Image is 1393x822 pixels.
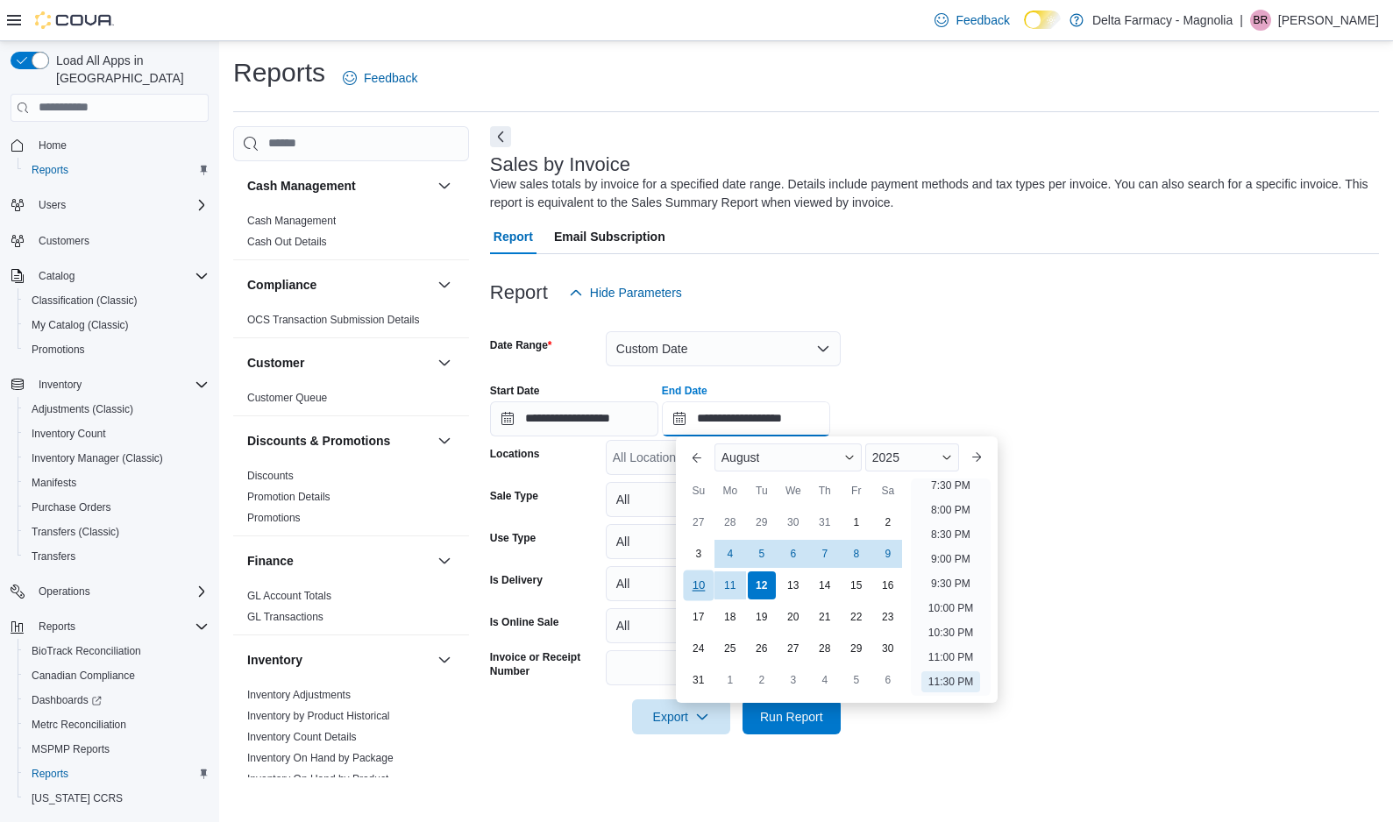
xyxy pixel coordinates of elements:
[25,290,145,311] a: Classification (Classic)
[4,193,216,217] button: Users
[25,739,209,760] span: MSPMP Reports
[32,266,82,287] button: Catalog
[32,230,209,252] span: Customers
[490,489,538,503] label: Sale Type
[874,477,902,505] div: Sa
[490,615,559,629] label: Is Online Sale
[4,579,216,604] button: Operations
[25,339,209,360] span: Promotions
[716,666,744,694] div: day-1
[4,228,216,253] button: Customers
[247,610,323,624] span: GL Transactions
[716,571,744,599] div: day-11
[924,573,977,594] li: 9:30 PM
[683,507,904,696] div: August, 2025
[927,3,1016,38] a: Feedback
[247,730,357,744] span: Inventory Count Details
[490,282,548,303] h3: Report
[606,482,841,517] button: All
[748,634,776,663] div: day-26
[247,391,327,405] span: Customer Queue
[606,331,841,366] button: Custom Date
[811,603,839,631] div: day-21
[874,571,902,599] div: day-16
[562,275,689,310] button: Hide Parameters
[25,788,130,809] a: [US_STATE] CCRS
[32,374,89,395] button: Inventory
[247,354,430,372] button: Customer
[247,236,327,248] a: Cash Out Details
[842,603,871,631] div: day-22
[233,387,469,415] div: Customer
[39,620,75,634] span: Reports
[25,521,126,542] a: Transfers (Classic)
[32,374,209,395] span: Inventory
[247,313,420,327] span: OCS Transaction Submission Details
[32,427,106,441] span: Inventory Count
[247,276,316,294] h3: Compliance
[434,649,455,670] button: Inventory
[874,540,902,568] div: day-9
[32,195,73,216] button: Users
[32,669,135,683] span: Canadian Compliance
[779,540,807,568] div: day-6
[233,55,325,90] h1: Reports
[921,598,980,619] li: 10:00 PM
[18,337,216,362] button: Promotions
[18,313,216,337] button: My Catalog (Classic)
[247,432,430,450] button: Discounts & Promotions
[25,690,209,711] span: Dashboards
[247,511,301,525] span: Promotions
[247,469,294,483] span: Discounts
[247,552,430,570] button: Finance
[247,432,390,450] h3: Discounts & Promotions
[748,508,776,536] div: day-29
[490,401,658,436] input: Press the down key to open a popover containing a calendar.
[1024,29,1025,30] span: Dark Mode
[842,634,871,663] div: day-29
[760,708,823,726] span: Run Report
[32,581,97,602] button: Operations
[247,651,430,669] button: Inventory
[247,354,304,372] h3: Customer
[721,450,760,464] span: August
[842,666,871,694] div: day-5
[18,639,216,663] button: BioTrack Reconciliation
[811,571,839,599] div: day-14
[921,671,980,692] li: 11:30 PM
[811,508,839,536] div: day-31
[1092,10,1233,31] p: Delta Farmacy - Magnolia
[247,314,420,326] a: OCS Transaction Submission Details
[590,284,682,301] span: Hide Parameters
[811,634,839,663] div: day-28
[434,430,455,451] button: Discounts & Promotions
[1024,11,1061,29] input: Dark Mode
[716,634,744,663] div: day-25
[247,552,294,570] h3: Finance
[716,508,744,536] div: day-28
[18,158,216,182] button: Reports
[490,384,540,398] label: Start Date
[554,219,665,254] span: Email Subscription
[25,472,209,493] span: Manifests
[921,647,980,668] li: 11:00 PM
[662,401,830,436] input: Press the down key to enter a popover containing a calendar. Press the escape key to close the po...
[632,699,730,734] button: Export
[247,731,357,743] a: Inventory Count Details
[32,742,110,756] span: MSPMP Reports
[233,210,469,259] div: Cash Management
[18,544,216,569] button: Transfers
[842,540,871,568] div: day-8
[32,791,123,805] span: [US_STATE] CCRS
[490,338,552,352] label: Date Range
[18,495,216,520] button: Purchase Orders
[956,11,1009,29] span: Feedback
[247,773,388,785] a: Inventory On Hand by Product
[490,154,630,175] h3: Sales by Invoice
[779,634,807,663] div: day-27
[247,709,390,723] span: Inventory by Product Historical
[1254,10,1269,31] span: BR
[25,315,209,336] span: My Catalog (Classic)
[32,500,111,514] span: Purchase Orders
[247,177,356,195] h3: Cash Management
